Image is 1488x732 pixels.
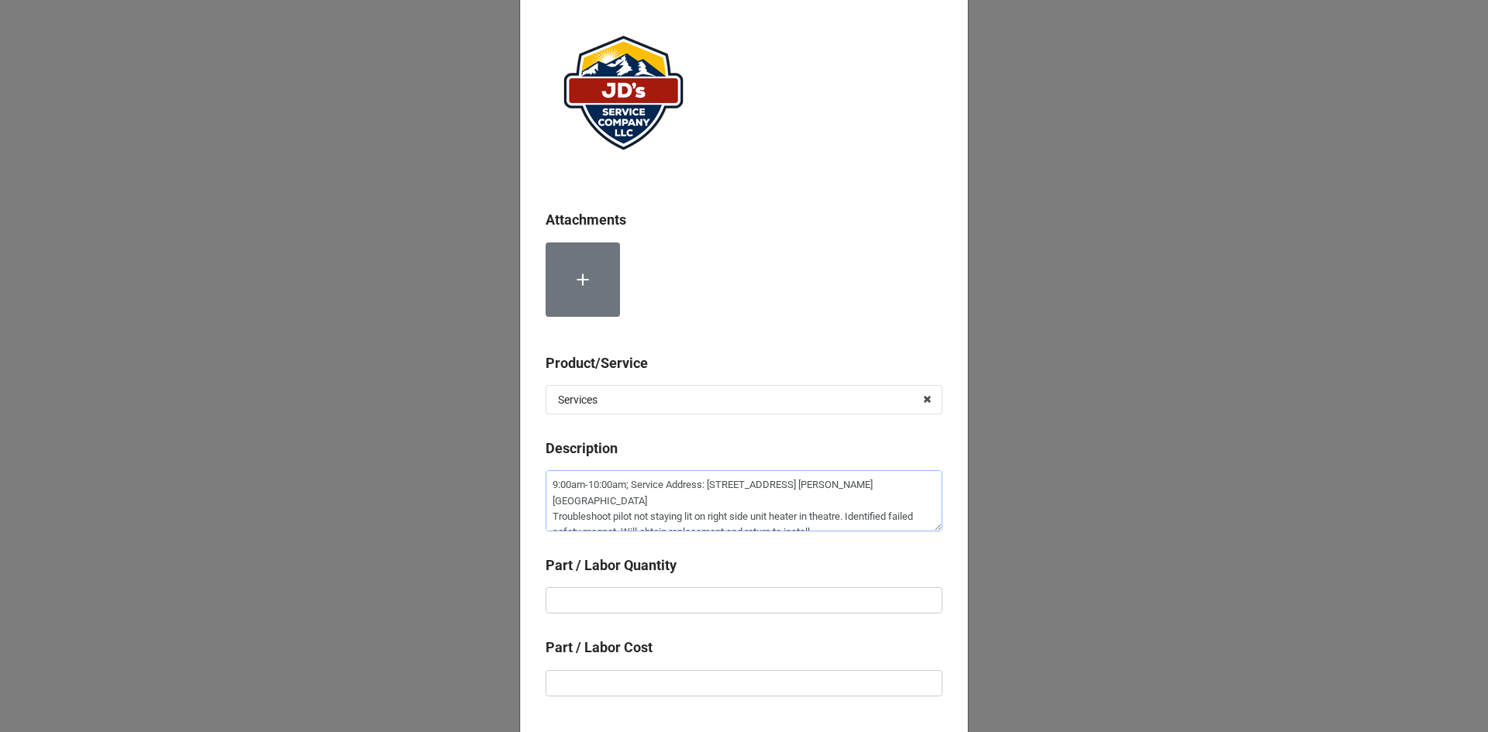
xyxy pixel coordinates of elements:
div: Services [558,394,598,405]
label: Part / Labor Quantity [546,555,677,576]
label: Part / Labor Cost [546,637,653,658]
textarea: 9:00am-10:00am; Service Address: [STREET_ADDRESS] [PERSON_NAME][GEOGRAPHIC_DATA] Troubleshoot pil... [546,470,942,531]
img: user-attachments%2Flegacy%2Fextension-attachments%2FePqffAuANl%2FJDServiceCoLogo_website.png [546,19,701,167]
label: Attachments [546,209,626,231]
label: Product/Service [546,352,648,374]
label: Description [546,438,618,459]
